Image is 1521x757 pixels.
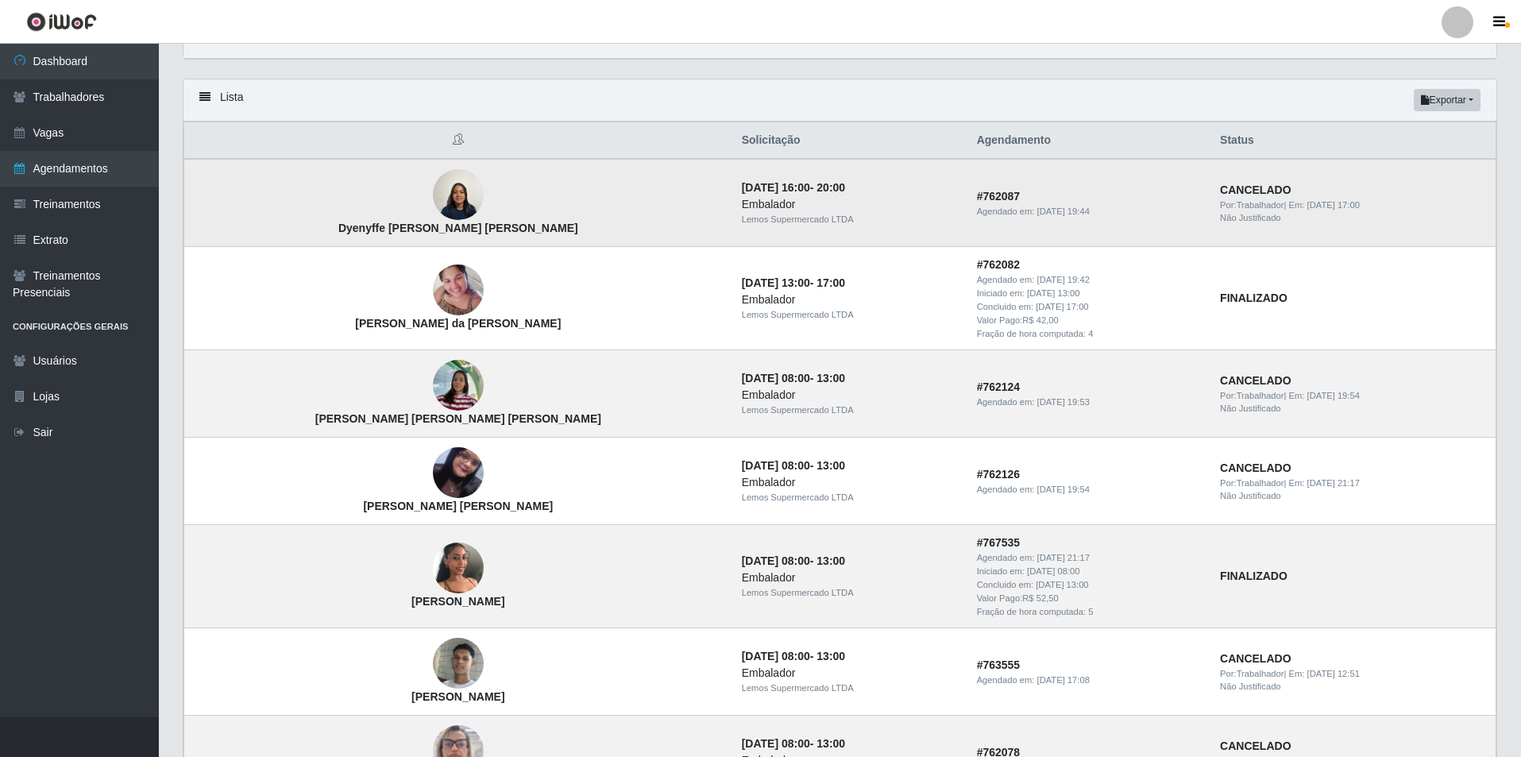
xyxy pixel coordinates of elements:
time: [DATE] 08:00 [1027,566,1079,576]
span: Por: Trabalhador [1220,391,1284,400]
div: Concluido em: [977,578,1201,592]
time: [DATE] 13:00 [1027,288,1079,298]
th: Agendamento [967,122,1210,160]
time: [DATE] 19:53 [1037,397,1090,407]
time: [DATE] 08:00 [742,737,810,750]
time: [DATE] 21:17 [1037,553,1090,562]
div: Lemos Supermercado LTDA [742,308,958,322]
strong: CANCELADO [1220,183,1291,196]
div: Agendado em: [977,674,1201,687]
time: 13:00 [816,459,845,472]
time: [DATE] 19:54 [1037,485,1090,494]
img: Samuel Nascimento da Silva [433,638,484,689]
time: [DATE] 19:54 [1307,391,1360,400]
div: Embalador [742,474,958,491]
div: | Em: [1220,667,1486,681]
strong: # 762124 [977,380,1021,393]
div: Fração de hora computada: 5 [977,605,1201,619]
time: [DATE] 17:00 [1307,200,1360,210]
strong: CANCELADO [1220,740,1291,752]
div: Embalador [742,665,958,682]
div: Agendado em: [977,551,1201,565]
strong: [PERSON_NAME] da [PERSON_NAME] [355,317,561,330]
time: [DATE] 19:42 [1037,275,1090,284]
div: Valor Pago: R$ 52,50 [977,592,1201,605]
strong: # 762082 [977,258,1021,271]
strong: Dyenyffe [PERSON_NAME] [PERSON_NAME] [338,222,578,234]
span: Por: Trabalhador [1220,478,1284,488]
time: 13:00 [816,554,845,567]
time: [DATE] 08:00 [742,459,810,472]
div: Agendado em: [977,483,1201,496]
div: Iniciado em: [977,287,1201,300]
time: 20:00 [816,181,845,194]
div: Não Justificado [1220,680,1486,693]
div: Lista [183,79,1496,122]
div: Embalador [742,387,958,404]
span: Por: Trabalhador [1220,669,1284,678]
div: Embalador [742,196,958,213]
time: [DATE] 08:00 [742,554,810,567]
strong: # 767535 [977,536,1021,549]
time: 13:00 [816,372,845,384]
div: Embalador [742,292,958,308]
div: Agendado em: [977,396,1201,409]
img: Jullya Rodrigues de Aguiar [433,530,484,606]
strong: - [742,181,845,194]
time: [DATE] 19:44 [1037,207,1090,216]
strong: # 763555 [977,659,1021,671]
div: Agendado em: [977,273,1201,287]
time: [DATE] 08:00 [742,372,810,384]
time: 17:00 [816,276,845,289]
div: Lemos Supermercado LTDA [742,213,958,226]
div: Não Justificado [1220,402,1486,415]
strong: FINALIZADO [1220,292,1287,304]
div: Lemos Supermercado LTDA [742,491,958,504]
strong: - [742,276,845,289]
div: Não Justificado [1220,489,1486,503]
img: Dyenyffe Castro da silva [433,161,484,229]
strong: [PERSON_NAME] [411,595,504,608]
div: Lemos Supermercado LTDA [742,682,958,695]
time: 13:00 [816,737,845,750]
strong: [PERSON_NAME] [411,690,504,703]
time: [DATE] 16:00 [742,181,810,194]
strong: - [742,650,845,662]
time: [DATE] 13:00 [742,276,810,289]
strong: - [742,737,845,750]
div: Lemos Supermercado LTDA [742,404,958,417]
div: Embalador [742,570,958,586]
div: Lemos Supermercado LTDA [742,586,958,600]
strong: CANCELADO [1220,374,1291,387]
strong: [PERSON_NAME] [PERSON_NAME] [PERSON_NAME] [315,412,601,425]
strong: FINALIZADO [1220,570,1287,582]
time: [DATE] 21:17 [1307,478,1360,488]
div: Concluido em: [977,300,1201,314]
div: Não Justificado [1220,211,1486,225]
img: Laura Maria Silva de Santana [433,352,484,419]
img: CoreUI Logo [26,12,97,32]
strong: # 762126 [977,468,1021,481]
th: Status [1210,122,1496,160]
div: | Em: [1220,389,1486,403]
div: | Em: [1220,199,1486,212]
strong: [PERSON_NAME] [PERSON_NAME] [363,500,553,512]
strong: CANCELADO [1220,462,1291,474]
time: 13:00 [816,650,845,662]
div: Agendado em: [977,205,1201,218]
time: [DATE] 17:08 [1037,675,1090,685]
strong: - [742,459,845,472]
span: Por: Trabalhador [1220,200,1284,210]
button: Exportar [1414,89,1480,111]
div: Iniciado em: [977,565,1201,578]
th: Solicitação [732,122,967,160]
time: [DATE] 08:00 [742,650,810,662]
div: Valor Pago: R$ 42,00 [977,314,1201,327]
strong: # 762087 [977,190,1021,203]
strong: - [742,554,845,567]
time: [DATE] 17:00 [1036,302,1088,311]
img: Patrícia Maria Neves da Silva Santos [433,257,484,324]
time: [DATE] 12:51 [1307,669,1360,678]
div: | Em: [1220,477,1486,490]
div: Fração de hora computada: 4 [977,327,1201,341]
